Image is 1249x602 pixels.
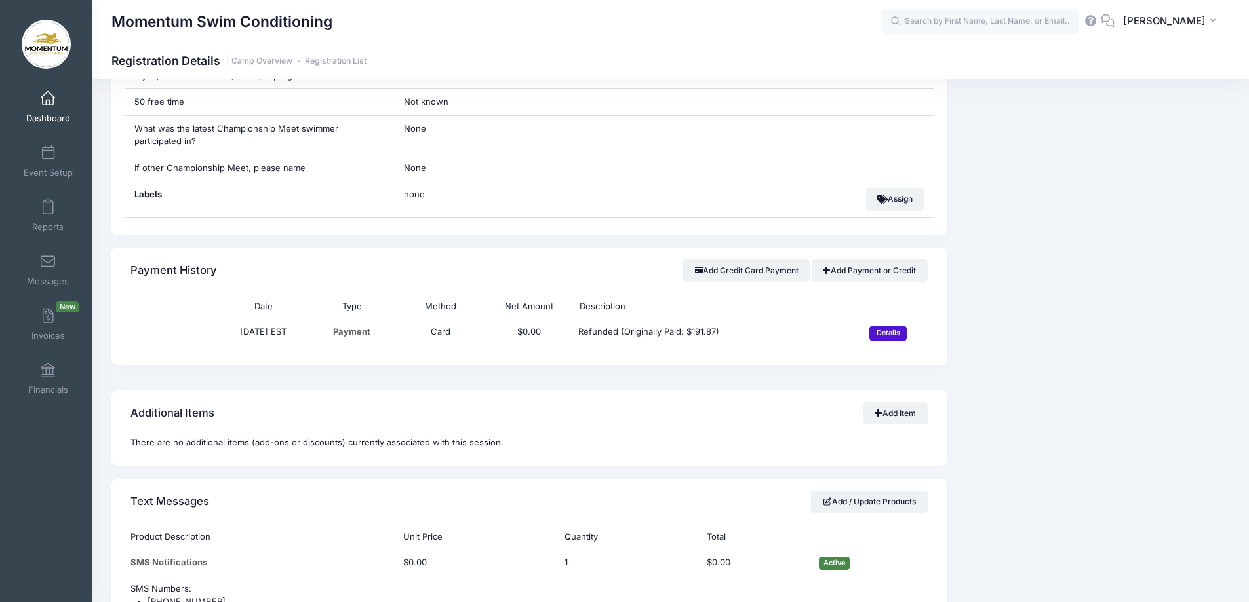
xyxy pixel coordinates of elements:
[812,259,928,282] a: Add Payment or Credit
[56,301,79,312] span: New
[125,116,395,155] div: What was the latest Championship Meet swimmer participated in?
[26,113,70,124] span: Dashboard
[111,7,332,37] h1: Momentum Swim Conditioning
[125,181,395,217] div: Labels
[219,319,307,348] td: [DATE] EST
[485,293,573,319] th: Net Amount
[17,247,79,293] a: Messages
[863,402,928,424] a: Add Item
[130,252,217,290] h4: Payment History
[125,89,395,115] div: 50 free time
[396,293,485,319] th: Method
[307,319,396,348] td: Payment
[700,525,812,550] th: Total
[24,167,73,178] span: Event Setup
[396,319,485,348] td: Card
[307,293,396,319] th: Type
[111,436,947,466] div: There are no additional items (add-ons or discounts) currently associated with this session.
[1115,7,1229,37] button: [PERSON_NAME]
[866,188,924,210] button: Assign
[565,556,584,569] div: Click Pencil to edit...
[111,54,367,67] h1: Registration Details
[31,330,65,341] span: Invoices
[219,293,307,319] th: Date
[17,138,79,184] a: Event Setup
[404,162,426,173] span: None
[573,319,839,348] td: Refunded (Originally Paid: $191.87)
[869,326,907,341] input: Details
[404,188,568,201] span: none
[32,221,64,233] span: Reports
[231,56,292,66] a: Camp Overview
[397,550,558,576] td: $0.00
[125,155,395,181] div: If other Championship Meet, please name
[17,193,79,238] a: Reports
[130,483,209,520] h4: Text Messages
[22,20,71,69] img: Momentum Swim Conditioning
[573,293,839,319] th: Description
[485,319,573,348] td: $0.00
[811,491,928,513] a: Add / Update Products
[305,56,367,66] a: Registration List
[404,123,426,134] span: None
[404,96,448,107] span: Not known
[1123,14,1206,28] span: [PERSON_NAME]
[17,356,79,402] a: Financials
[558,525,700,550] th: Quantity
[17,301,79,347] a: InvoicesNew
[882,9,1079,35] input: Search by First Name, Last Name, or Email...
[17,84,79,130] a: Dashboard
[683,259,810,282] button: Add Credit Card Payment
[130,394,214,432] h4: Additional Items
[28,385,68,396] span: Financials
[397,525,558,550] th: Unit Price
[404,70,426,81] span: None
[819,557,850,569] span: Active
[700,550,812,576] td: $0.00
[130,525,397,550] th: Product Description
[130,550,397,576] td: SMS Notifications
[27,276,69,287] span: Messages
